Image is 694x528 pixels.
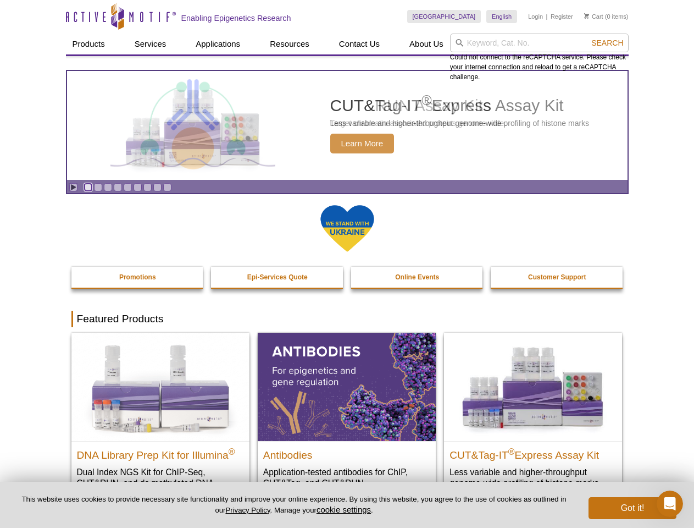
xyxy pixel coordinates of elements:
h2: Featured Products [71,311,623,327]
button: cookie settings [317,505,371,514]
a: English [486,10,517,23]
a: Login [528,13,543,20]
a: CUT&Tag-IT Express Assay Kit CUT&Tag-IT®Express Assay Kit Less variable and higher-throughput gen... [67,71,628,180]
a: Cart [584,13,603,20]
li: | [546,10,548,23]
a: All Antibodies Antibodies Application-tested antibodies for ChIP, CUT&Tag, and CUT&RUN. [258,333,436,499]
img: Your Cart [584,13,589,19]
a: Go to slide 3 [104,183,112,191]
span: Learn More [330,134,395,153]
button: Got it! [588,497,676,519]
a: Epi-Services Quote [211,267,344,288]
a: Resources [263,34,316,54]
strong: Online Events [395,273,439,281]
a: Contact Us [332,34,386,54]
a: Go to slide 6 [134,183,142,191]
a: Go to slide 9 [163,183,171,191]
img: All Antibodies [258,333,436,441]
p: This website uses cookies to provide necessary site functionality and improve your online experie... [18,494,570,515]
h2: CUT&Tag-IT Express Assay Kit [330,97,590,114]
h2: Enabling Epigenetics Research [181,13,291,23]
a: Privacy Policy [225,506,270,514]
a: Online Events [351,267,484,288]
sup: ® [421,92,431,108]
h2: DNA Library Prep Kit for Illumina [77,444,244,461]
sup: ® [229,447,235,456]
a: Go to slide 4 [114,183,122,191]
h2: CUT&Tag-IT Express Assay Kit [449,444,617,461]
a: Products [66,34,112,54]
a: Go to slide 5 [124,183,132,191]
iframe: Intercom live chat [657,491,683,517]
input: Keyword, Cat. No. [450,34,629,52]
a: Toggle autoplay [69,183,77,191]
button: Search [588,38,626,48]
a: [GEOGRAPHIC_DATA] [407,10,481,23]
a: Go to slide 7 [143,183,152,191]
img: We Stand With Ukraine [320,204,375,253]
a: CUT&Tag-IT® Express Assay Kit CUT&Tag-IT®Express Assay Kit Less variable and higher-throughput ge... [444,333,622,499]
a: About Us [403,34,450,54]
sup: ® [508,447,515,456]
img: DNA Library Prep Kit for Illumina [71,333,249,441]
img: CUT&Tag-IT Express Assay Kit [102,65,284,186]
a: Services [128,34,173,54]
p: Application-tested antibodies for ChIP, CUT&Tag, and CUT&RUN. [263,466,430,489]
strong: Customer Support [528,273,586,281]
a: Applications [189,34,247,54]
a: Promotions [71,267,204,288]
li: (0 items) [584,10,629,23]
span: Search [591,38,623,47]
a: DNA Library Prep Kit for Illumina DNA Library Prep Kit for Illumina® Dual Index NGS Kit for ChIP-... [71,333,249,510]
a: Go to slide 8 [153,183,162,191]
a: Go to slide 2 [94,183,102,191]
article: CUT&Tag-IT Express Assay Kit [67,71,628,180]
p: Dual Index NGS Kit for ChIP-Seq, CUT&RUN, and ds methylated DNA assays. [77,466,244,500]
a: Customer Support [491,267,624,288]
p: Less variable and higher-throughput genome-wide profiling of histone marks​. [449,466,617,489]
p: Less variable and higher-throughput genome-wide profiling of histone marks [330,118,590,128]
img: CUT&Tag-IT® Express Assay Kit [444,333,622,441]
a: Go to slide 1 [84,183,92,191]
strong: Epi-Services Quote [247,273,308,281]
h2: Antibodies [263,444,430,461]
div: Could not connect to the reCAPTCHA service. Please check your internet connection and reload to g... [450,34,629,82]
strong: Promotions [119,273,156,281]
a: Register [551,13,573,20]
